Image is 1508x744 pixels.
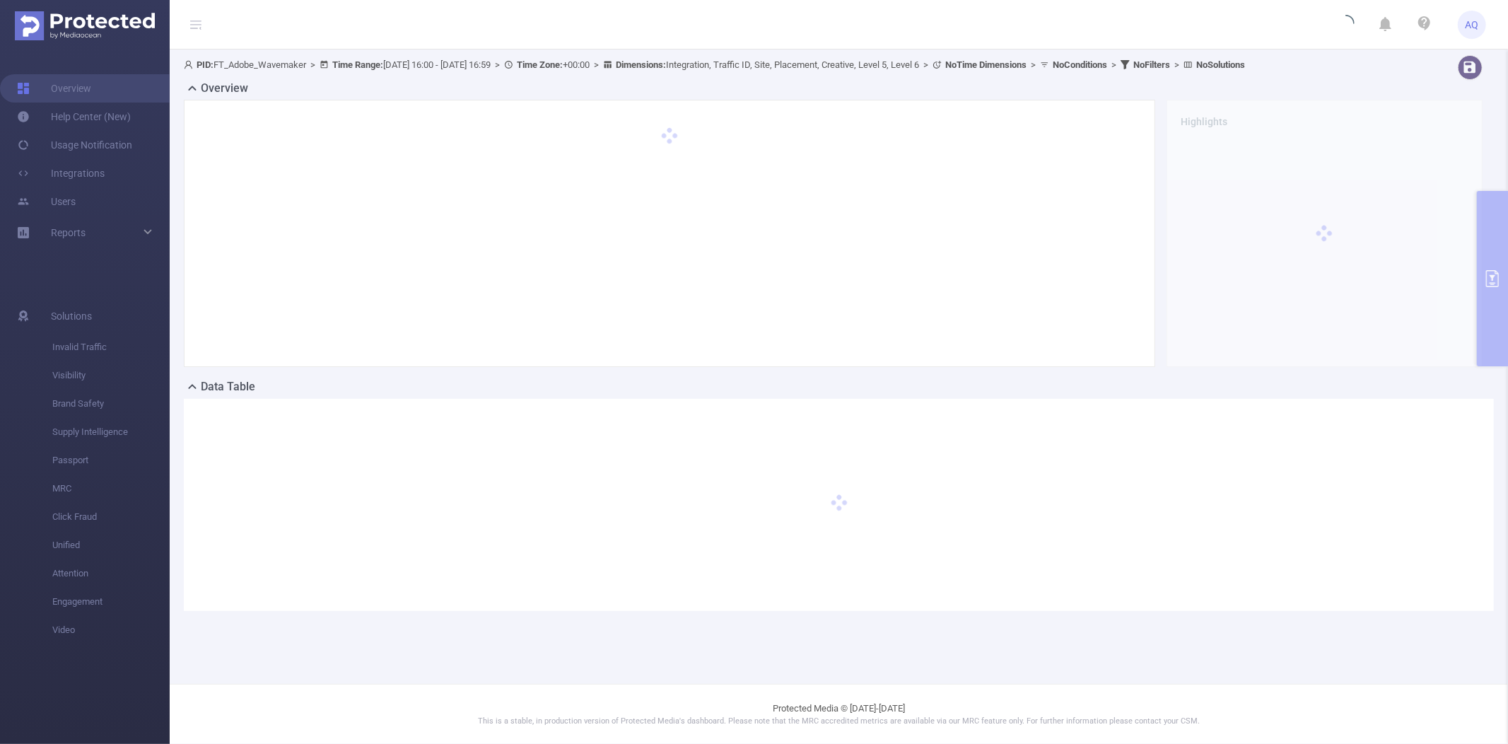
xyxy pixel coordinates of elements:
span: FT_Adobe_Wavemaker [DATE] 16:00 - [DATE] 16:59 +00:00 [184,59,1245,70]
span: > [919,59,933,70]
b: No Solutions [1196,59,1245,70]
span: MRC [52,475,170,503]
b: Time Range: [332,59,383,70]
h2: Data Table [201,378,255,395]
img: Protected Media [15,11,155,40]
span: > [1027,59,1040,70]
span: Passport [52,446,170,475]
span: Click Fraud [52,503,170,531]
span: Solutions [51,302,92,330]
a: Users [17,187,76,216]
span: > [1107,59,1121,70]
a: Usage Notification [17,131,132,159]
a: Overview [17,74,91,103]
span: > [1170,59,1183,70]
span: Invalid Traffic [52,333,170,361]
a: Help Center (New) [17,103,131,131]
span: Visibility [52,361,170,390]
p: This is a stable, in production version of Protected Media's dashboard. Please note that the MRC ... [205,716,1473,728]
b: Time Zone: [517,59,563,70]
a: Reports [51,219,86,247]
span: > [491,59,504,70]
b: PID: [197,59,214,70]
i: icon: user [184,60,197,69]
footer: Protected Media © [DATE]-[DATE] [170,684,1508,744]
span: Reports [51,227,86,238]
i: icon: loading [1338,15,1355,35]
span: Supply Intelligence [52,418,170,446]
span: Unified [52,531,170,559]
span: Integration, Traffic ID, Site, Placement, Creative, Level 5, Level 6 [616,59,919,70]
a: Integrations [17,159,105,187]
b: Dimensions : [616,59,666,70]
span: Brand Safety [52,390,170,418]
span: Attention [52,559,170,588]
b: No Time Dimensions [945,59,1027,70]
h2: Overview [201,80,248,97]
span: Engagement [52,588,170,616]
span: Video [52,616,170,644]
b: No Filters [1133,59,1170,70]
span: > [306,59,320,70]
span: > [590,59,603,70]
span: AQ [1466,11,1479,39]
b: No Conditions [1053,59,1107,70]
